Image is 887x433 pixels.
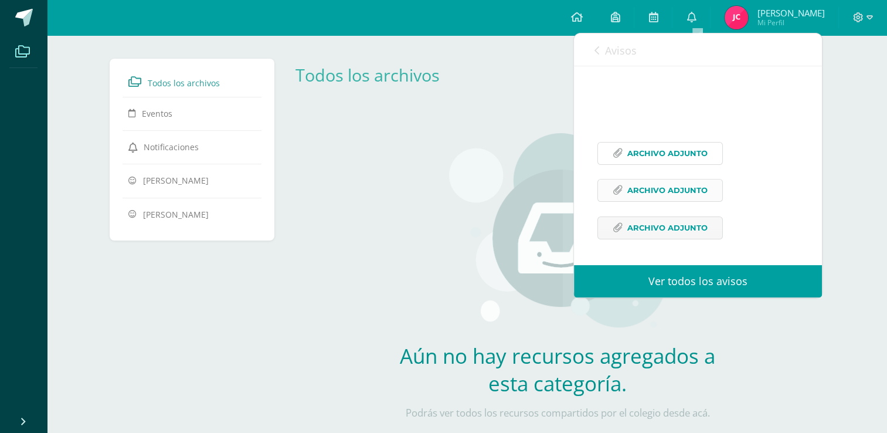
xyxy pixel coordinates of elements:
[597,142,723,165] a: Archivo Adjunto
[574,265,822,297] a: Ver todos los avisos
[597,179,723,202] a: Archivo Adjunto
[385,407,730,420] p: Podrás ver todos los recursos compartidos por el colegio desde acá.
[725,6,748,29] img: 3e5eaf2ed107bfa38cd59ae70314b87a.png
[128,71,256,92] a: Todos los archivos
[757,18,824,28] span: Mi Perfil
[627,180,708,201] span: Archivo Adjunto
[627,217,708,239] span: Archivo Adjunto
[726,43,801,56] span: avisos sin leer
[142,108,172,119] span: Eventos
[128,204,256,225] a: [PERSON_NAME]
[449,133,666,333] img: stages.png
[128,136,256,157] a: Notificaciones
[148,77,220,89] span: Todos los archivos
[726,43,742,56] span: 130
[385,342,730,397] h2: Aún no hay recursos agregados a esta categoría.
[144,141,199,153] span: Notificaciones
[143,175,209,186] span: [PERSON_NAME]
[757,7,824,19] span: [PERSON_NAME]
[128,170,256,191] a: [PERSON_NAME]
[597,216,723,239] a: Archivo Adjunto
[128,103,256,124] a: Eventos
[295,63,457,86] div: Todos los archivos
[605,43,637,57] span: Avisos
[143,208,209,219] span: [PERSON_NAME]
[627,143,708,164] span: Archivo Adjunto
[295,63,440,86] a: Todos los archivos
